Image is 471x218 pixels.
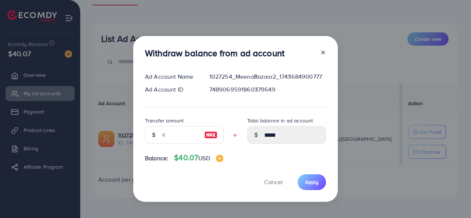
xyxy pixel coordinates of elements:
span: USD [198,154,210,162]
h4: $40.07 [174,153,223,162]
button: Apply [298,174,326,190]
iframe: Chat [440,185,465,212]
button: Cancel [255,174,292,190]
label: Transfer amount [145,117,184,124]
div: 1027254_MeenaBazaar2_1743684900777 [203,72,332,81]
div: 7489069591860379649 [203,85,332,94]
h3: Withdraw balance from ad account [145,48,284,58]
img: image [216,155,223,162]
span: Balance: [145,154,168,162]
span: Cancel [264,178,283,186]
span: Apply [305,178,319,186]
img: image [204,131,217,139]
div: Ad Account Name [139,72,203,81]
div: Ad Account ID [139,85,203,94]
label: Total balance in ad account [247,117,313,124]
